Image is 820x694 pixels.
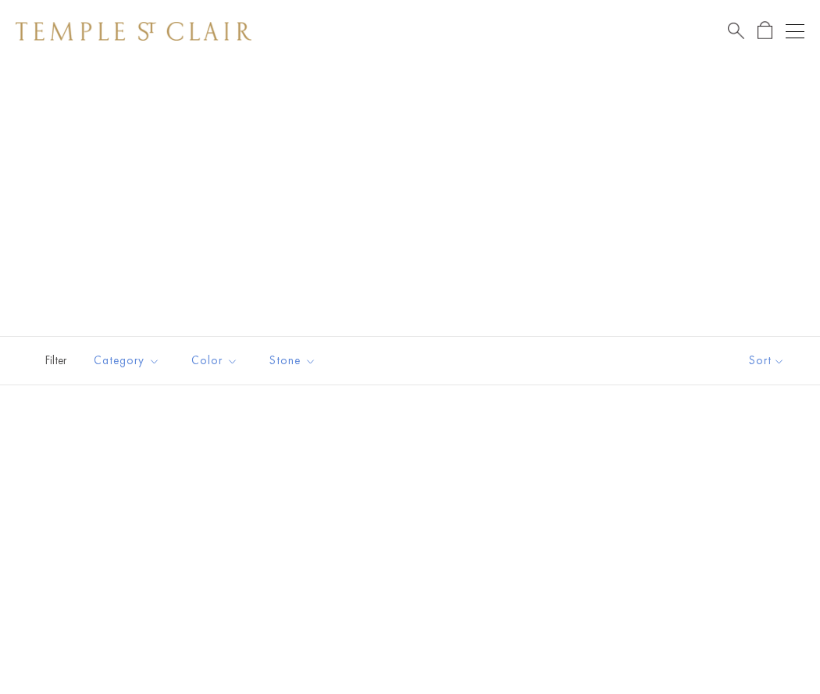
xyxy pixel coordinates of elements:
[758,21,772,41] a: Open Shopping Bag
[262,351,328,370] span: Stone
[258,343,328,378] button: Stone
[714,337,820,385] button: Show sort by
[184,351,250,370] span: Color
[82,343,172,378] button: Category
[786,22,804,41] button: Open navigation
[16,22,251,41] img: Temple St. Clair
[86,351,172,370] span: Category
[728,21,744,41] a: Search
[180,343,250,378] button: Color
